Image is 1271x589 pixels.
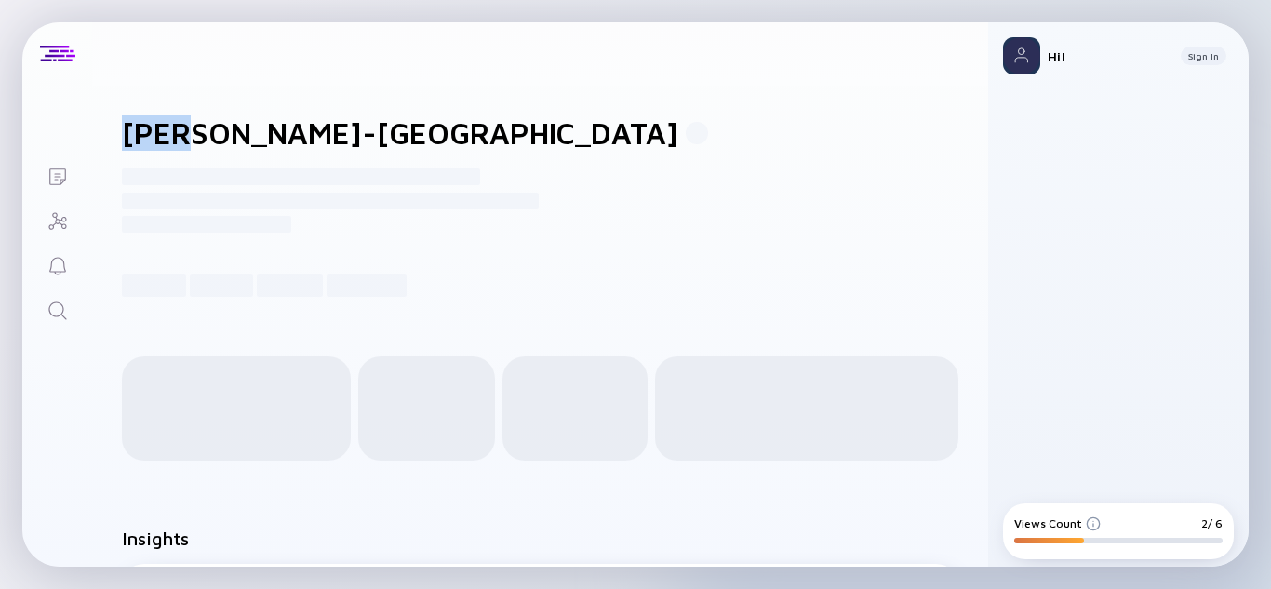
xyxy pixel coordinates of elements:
[1014,516,1101,530] div: Views Count
[22,153,92,197] a: Lists
[1181,47,1226,65] button: Sign In
[122,528,189,549] h2: Insights
[22,242,92,287] a: Reminders
[1201,516,1223,530] div: 2/ 6
[1048,48,1166,64] div: Hi!
[122,115,678,151] h1: [PERSON_NAME]-[GEOGRAPHIC_DATA]
[1003,37,1040,74] img: Profile Picture
[22,197,92,242] a: Investor Map
[22,287,92,331] a: Search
